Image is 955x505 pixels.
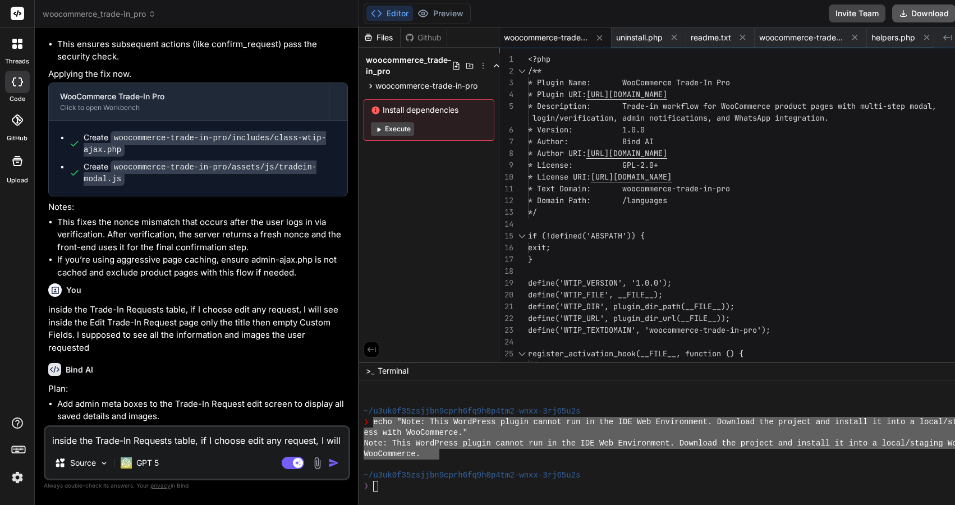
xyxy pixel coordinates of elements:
[499,183,513,195] div: 11
[499,218,513,230] div: 14
[757,113,829,123] span: App integration.
[499,242,513,254] div: 16
[364,449,420,460] span: WooCommerce.
[48,304,348,354] p: inside the Trade-In Requests table, if I choose edit any request, I will see inside the Edit Trad...
[366,54,452,77] span: woocommerce_trade-in_pro
[528,172,591,182] span: * License URI:
[515,230,529,242] div: Click to collapse the range.
[759,32,843,43] span: woocommerce-trade-in-pro.pot
[499,53,513,65] div: 1
[528,89,586,99] span: * Plugin URI:
[311,457,324,470] img: attachment
[586,89,667,99] span: [URL][DOMAIN_NAME]
[371,122,414,136] button: Execute
[586,148,667,158] span: [URL][DOMAIN_NAME]
[66,284,81,296] h6: You
[528,242,550,252] span: exit;
[748,101,936,111] span: merce product pages with multi-step modal,
[499,360,513,371] div: 26
[43,8,156,20] span: woocommerce_trade-in_pro
[499,171,513,183] div: 10
[515,348,529,360] div: Click to collapse the range.
[8,468,27,487] img: settings
[57,216,348,254] li: This fixes the nonce mismatch that occurs after the user logs in via verification. After verifica...
[528,301,734,311] span: define('WTIP_DIR', plugin_dir_path(__FILE__));
[60,91,318,102] div: WooCommerce Trade-In Pro
[591,172,672,182] span: [URL][DOMAIN_NAME]
[84,132,336,155] div: Create
[499,89,513,100] div: 4
[328,457,339,469] img: icon
[7,134,27,143] label: GitHub
[364,428,467,438] span: ess with WooCommerce."
[743,360,757,370] span: les
[528,360,743,370] span: // Ensure CPT is registered and flush rewrite ru
[57,38,348,63] li: This ensures subsequent actions (like confirm_request) pass the security check.
[499,301,513,313] div: 21
[528,148,586,158] span: * Author URI:
[364,406,580,417] span: ~/u3uk0f35zsjjbn9cprh6fq9h0p4tm2-wnxx-3rj65u2s
[871,32,915,43] span: helpers.php
[499,65,513,77] div: 2
[84,160,316,186] code: woocommerce-trade-in-pro/assets/js/tradein-modal.js
[528,136,654,146] span: * Author: Bind AI
[528,348,743,359] span: register_activation_hook(__FILE__, function () {
[499,230,513,242] div: 15
[364,417,368,428] span: ❯
[401,32,447,43] div: Github
[84,161,336,185] div: Create
[528,125,645,135] span: * Version: 1.0.0
[121,457,132,469] img: GPT 5
[84,131,326,157] code: woocommerce-trade-in-pro/includes/class-wtip-ajax.php
[528,195,667,205] span: * Domain Path: /languages
[532,113,757,123] span: login/verification, admin notifications, and Whats
[499,159,513,171] div: 9
[499,100,513,112] div: 5
[499,148,513,159] div: 8
[499,124,513,136] div: 6
[66,364,93,375] h6: Bind AI
[528,160,658,170] span: * License: GPL-2.0+
[528,231,645,241] span: if (!defined('ABSPATH')) {
[371,104,487,116] span: Install dependencies
[499,77,513,89] div: 3
[499,348,513,360] div: 25
[528,254,532,264] span: }
[150,482,171,489] span: privacy
[364,470,580,481] span: ~/u3uk0f35zsjjbn9cprh6fq9h0p4tm2-wnxx-3rj65u2s
[499,289,513,301] div: 20
[499,265,513,277] div: 18
[49,83,329,120] button: WooCommerce Trade-In ProClick to open Workbench
[528,77,730,88] span: * Plugin Name: WooCommerce Trade-In Pro
[5,57,29,66] label: threads
[359,32,400,43] div: Files
[499,206,513,218] div: 13
[364,481,368,492] span: ❯
[528,278,672,288] span: define('WTIP_VERSION', '1.0.0');
[528,290,663,300] span: define('WTIP_FILE', __FILE__);
[57,254,348,279] li: If you’re using aggressive page caching, ensure admin-ajax.php is not cached and exclude product ...
[44,480,350,491] p: Always double-check its answers. Your in Bind
[528,101,748,111] span: * Description: Trade-in workflow for WooCom
[136,457,159,469] p: GPT 5
[616,32,663,43] span: uninstall.php
[413,6,468,21] button: Preview
[528,313,730,323] span: define('WTIP_URL', plugin_dir_url(__FILE__));
[48,383,348,396] p: Plan:
[515,65,529,77] div: Click to collapse the range.
[504,32,588,43] span: woocommerce-trade-in-pro.php
[499,313,513,324] div: 22
[48,68,348,81] p: Applying the fix now.
[366,365,374,377] span: >_
[7,176,28,185] label: Upload
[499,195,513,206] div: 12
[752,325,770,335] span: o');
[99,458,109,468] img: Pick Models
[57,398,348,423] li: Add admin meta boxes to the Trade-In Request edit screen to display all saved details and images.
[528,54,550,64] span: <?php
[528,325,752,335] span: define('WTIP_TEXTDOMAIN', 'woocommerce-trade-in-pr
[48,201,348,214] p: Notes:
[528,183,730,194] span: * Text Domain: woocommerce-trade-in-pro
[499,254,513,265] div: 17
[499,336,513,348] div: 24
